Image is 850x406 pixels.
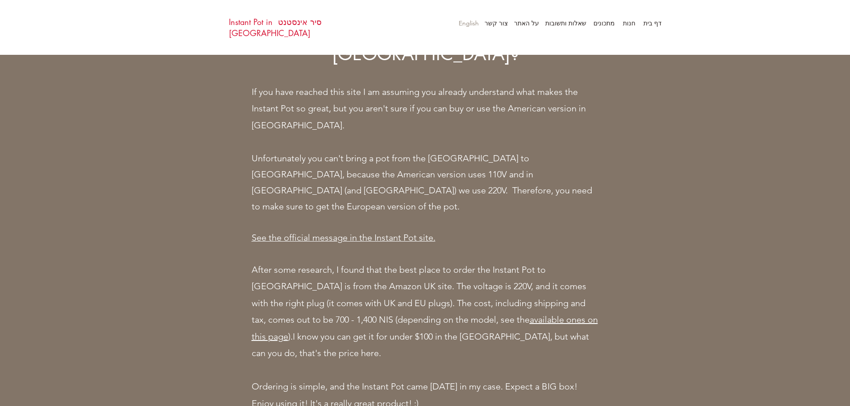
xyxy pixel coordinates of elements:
a: צור קשר [483,16,512,30]
p: צור קשר [480,16,512,30]
p: שאלות ותשובות [541,16,591,30]
span: Can I bring an Instant Pot from the [GEOGRAPHIC_DATA]? [294,18,557,66]
p: חנות [618,16,640,30]
p: דף בית [639,16,666,30]
p: מתכונים [589,16,619,30]
span: See the official message in the Instant Pot site. [252,232,435,243]
span: Unfortunately you can't bring a pot from the [GEOGRAPHIC_DATA] to [GEOGRAPHIC_DATA], because the ... [252,153,592,212]
nav: אתר [434,16,666,30]
a: סיר אינסטנט Instant Pot in [GEOGRAPHIC_DATA] [229,16,322,38]
a: available ones on this page [252,314,598,342]
span: I know you can get it for under $100 in the [GEOGRAPHIC_DATA], but what can you do, that's the pr... [252,331,589,359]
a: דף בית [640,16,666,30]
span: After some research, I found that the best place to order the Instant Pot to [GEOGRAPHIC_DATA] is... [252,264,598,342]
span: If you have reached this site I am assuming you already understand what makes the Instant Pot so ... [252,86,586,131]
a: מתכונים [591,16,619,30]
p: על האתר [510,16,543,30]
a: English [454,16,483,30]
a: חנות [619,16,640,30]
a: על האתר [512,16,543,30]
a: שאלות ותשובות [543,16,591,30]
a: See the official message in the Instant Pot site. [252,234,435,242]
span: Ordering is simple, and the Instant Pot came [DATE] in my case. Expect a BIG box! [252,381,577,392]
